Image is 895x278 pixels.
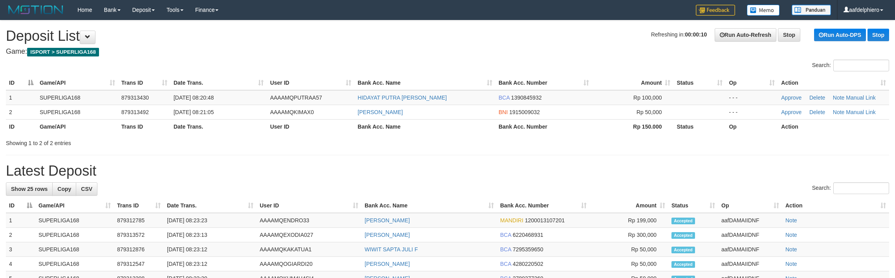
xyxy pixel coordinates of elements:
[114,198,164,213] th: Trans ID: activate to sort column ascending
[846,109,876,115] a: Manual Link
[718,257,782,271] td: aafDAMAIIDNF
[361,198,497,213] th: Bank Acc. Name: activate to sort column ascending
[668,198,718,213] th: Status: activate to sort column ascending
[270,109,314,115] span: AAAAMQKIMAX0
[499,94,510,101] span: BCA
[118,119,171,134] th: Trans ID
[35,242,114,257] td: SUPERLIGA168
[37,90,118,105] td: SUPERLIGA168
[76,182,97,196] a: CSV
[35,213,114,228] td: SUPERLIGA168
[792,5,831,15] img: panduan.png
[812,182,889,194] label: Search:
[671,218,695,224] span: Accepted
[365,232,410,238] a: [PERSON_NAME]
[778,76,889,90] th: Action: activate to sort column ascending
[509,109,540,115] span: Copy 1915009032 to clipboard
[257,257,361,271] td: AAAAMQOGIARDI20
[267,76,354,90] th: User ID: activate to sort column ascending
[513,246,543,253] span: Copy 7295359650 to clipboard
[785,261,797,267] a: Note
[651,31,707,38] span: Refreshing in:
[365,217,410,223] a: [PERSON_NAME]
[633,94,662,101] span: Rp 100,000
[52,182,76,196] a: Copy
[37,105,118,119] td: SUPERLIGA168
[171,119,267,134] th: Date Trans.
[718,198,782,213] th: Op: activate to sort column ascending
[592,119,674,134] th: Rp 150.000
[114,228,164,242] td: 879313572
[257,198,361,213] th: User ID: activate to sort column ascending
[35,198,114,213] th: Game/API: activate to sort column ascending
[747,5,780,16] img: Button%20Memo.svg
[590,242,668,257] td: Rp 50,000
[500,217,523,223] span: MANDIRI
[513,232,543,238] span: Copy 6220468931 to clipboard
[718,228,782,242] td: aafDAMAIIDNF
[500,232,511,238] span: BCA
[6,4,66,16] img: MOTION_logo.png
[270,94,322,101] span: AAAAMQPUTRAA57
[257,228,361,242] td: AAAAMQEXODIA027
[35,228,114,242] td: SUPERLIGA168
[715,28,776,42] a: Run Auto-Refresh
[590,213,668,228] td: Rp 199,000
[785,217,797,223] a: Note
[592,76,674,90] th: Amount: activate to sort column ascending
[6,198,35,213] th: ID: activate to sort column descending
[6,257,35,271] td: 4
[354,119,495,134] th: Bank Acc. Name
[511,94,542,101] span: Copy 1390845932 to clipboard
[164,198,257,213] th: Date Trans.: activate to sort column ascending
[37,119,118,134] th: Game/API
[6,182,53,196] a: Show 25 rows
[171,76,267,90] th: Date Trans.: activate to sort column ascending
[718,242,782,257] td: aafDAMAIIDNF
[696,5,735,16] img: Feedback.jpg
[778,28,800,42] a: Stop
[671,261,695,268] span: Accepted
[671,247,695,253] span: Accepted
[174,109,214,115] span: [DATE] 08:21:05
[6,28,889,44] h1: Deposit List
[812,60,889,71] label: Search:
[118,76,171,90] th: Trans ID: activate to sort column ascending
[358,94,447,101] a: HIDAYAT PUTRA [PERSON_NAME]
[495,119,592,134] th: Bank Acc. Number
[673,76,726,90] th: Status: activate to sort column ascending
[590,228,668,242] td: Rp 300,000
[164,213,257,228] td: [DATE] 08:23:23
[497,198,590,213] th: Bank Acc. Number: activate to sort column ascending
[726,90,778,105] td: - - -
[781,109,801,115] a: Approve
[6,90,37,105] td: 1
[833,94,845,101] a: Note
[267,119,354,134] th: User ID
[365,261,410,267] a: [PERSON_NAME]
[354,76,495,90] th: Bank Acc. Name: activate to sort column ascending
[590,198,668,213] th: Amount: activate to sort column ascending
[809,109,825,115] a: Delete
[726,119,778,134] th: Op
[164,228,257,242] td: [DATE] 08:23:13
[867,29,889,41] a: Stop
[833,60,889,71] input: Search:
[6,119,37,134] th: ID
[114,257,164,271] td: 879312547
[718,213,782,228] td: aafDAMAIIDNF
[6,228,35,242] td: 2
[6,163,889,179] h1: Latest Deposit
[6,76,37,90] th: ID: activate to sort column descending
[778,119,889,134] th: Action
[846,94,876,101] a: Manual Link
[513,261,543,267] span: Copy 4280220502 to clipboard
[6,48,889,56] h4: Game:
[6,136,367,147] div: Showing 1 to 2 of 2 entries
[500,246,511,253] span: BCA
[499,109,508,115] span: BNI
[636,109,662,115] span: Rp 50,000
[27,48,99,56] span: ISPORT > SUPERLIGA168
[114,242,164,257] td: 879312876
[6,105,37,119] td: 2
